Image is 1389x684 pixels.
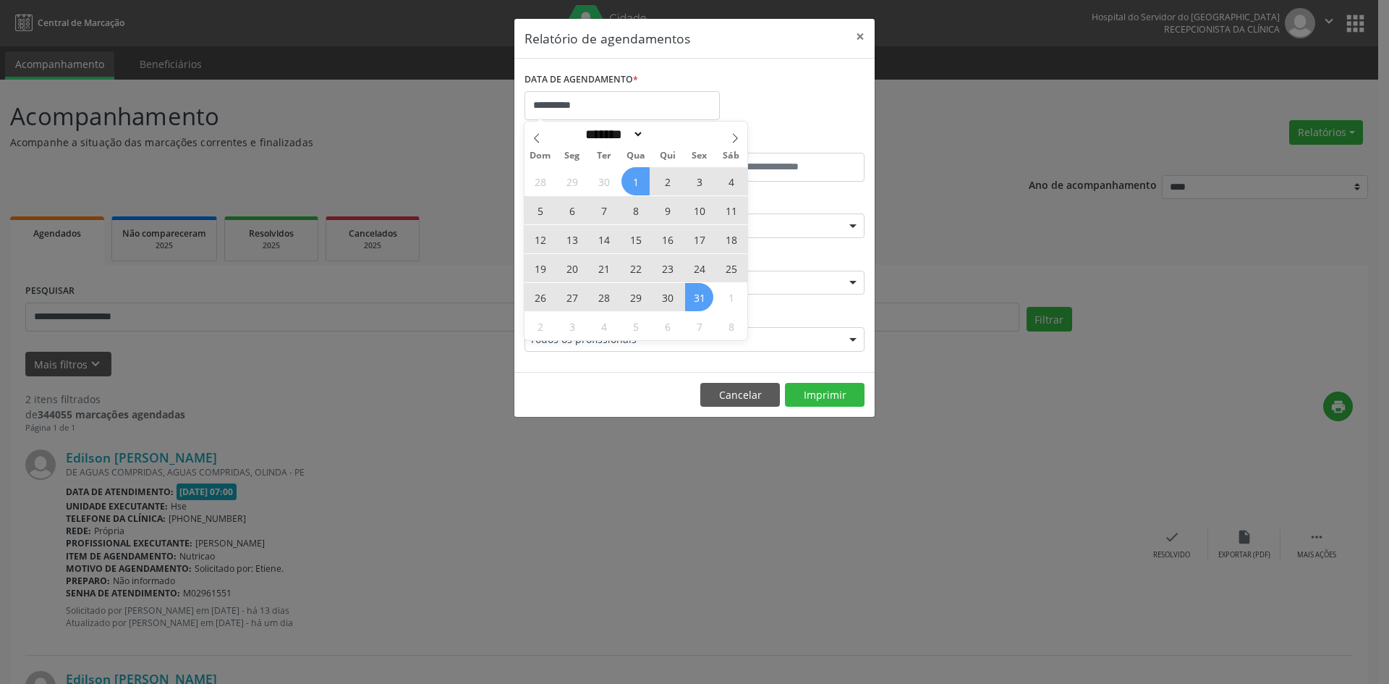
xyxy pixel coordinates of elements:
[621,225,650,253] span: Outubro 15, 2025
[685,196,713,224] span: Outubro 10, 2025
[621,167,650,195] span: Outubro 1, 2025
[590,283,618,311] span: Outubro 28, 2025
[652,151,684,161] span: Qui
[526,254,554,282] span: Outubro 19, 2025
[621,196,650,224] span: Outubro 8, 2025
[590,167,618,195] span: Setembro 30, 2025
[715,151,747,161] span: Sáb
[717,254,745,282] span: Outubro 25, 2025
[685,225,713,253] span: Outubro 17, 2025
[684,151,715,161] span: Sex
[588,151,620,161] span: Ter
[685,167,713,195] span: Outubro 3, 2025
[717,283,745,311] span: Novembro 1, 2025
[526,196,554,224] span: Outubro 5, 2025
[621,283,650,311] span: Outubro 29, 2025
[524,69,638,91] label: DATA DE AGENDAMENTO
[698,130,865,153] label: ATÉ
[580,127,644,142] select: Month
[685,254,713,282] span: Outubro 24, 2025
[717,167,745,195] span: Outubro 4, 2025
[717,196,745,224] span: Outubro 11, 2025
[653,312,681,340] span: Novembro 6, 2025
[653,254,681,282] span: Outubro 23, 2025
[526,312,554,340] span: Novembro 2, 2025
[700,383,780,408] button: Cancelar
[556,151,588,161] span: Seg
[590,225,618,253] span: Outubro 14, 2025
[558,196,586,224] span: Outubro 6, 2025
[620,151,652,161] span: Qua
[644,127,692,142] input: Year
[717,312,745,340] span: Novembro 8, 2025
[590,254,618,282] span: Outubro 21, 2025
[653,283,681,311] span: Outubro 30, 2025
[558,283,586,311] span: Outubro 27, 2025
[526,167,554,195] span: Setembro 28, 2025
[524,29,690,48] h5: Relatório de agendamentos
[785,383,865,408] button: Imprimir
[558,254,586,282] span: Outubro 20, 2025
[653,167,681,195] span: Outubro 2, 2025
[590,312,618,340] span: Novembro 4, 2025
[526,283,554,311] span: Outubro 26, 2025
[526,225,554,253] span: Outubro 12, 2025
[653,225,681,253] span: Outubro 16, 2025
[621,254,650,282] span: Outubro 22, 2025
[558,312,586,340] span: Novembro 3, 2025
[717,225,745,253] span: Outubro 18, 2025
[846,19,875,54] button: Close
[590,196,618,224] span: Outubro 7, 2025
[685,283,713,311] span: Outubro 31, 2025
[558,167,586,195] span: Setembro 29, 2025
[621,312,650,340] span: Novembro 5, 2025
[685,312,713,340] span: Novembro 7, 2025
[524,151,556,161] span: Dom
[558,225,586,253] span: Outubro 13, 2025
[653,196,681,224] span: Outubro 9, 2025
